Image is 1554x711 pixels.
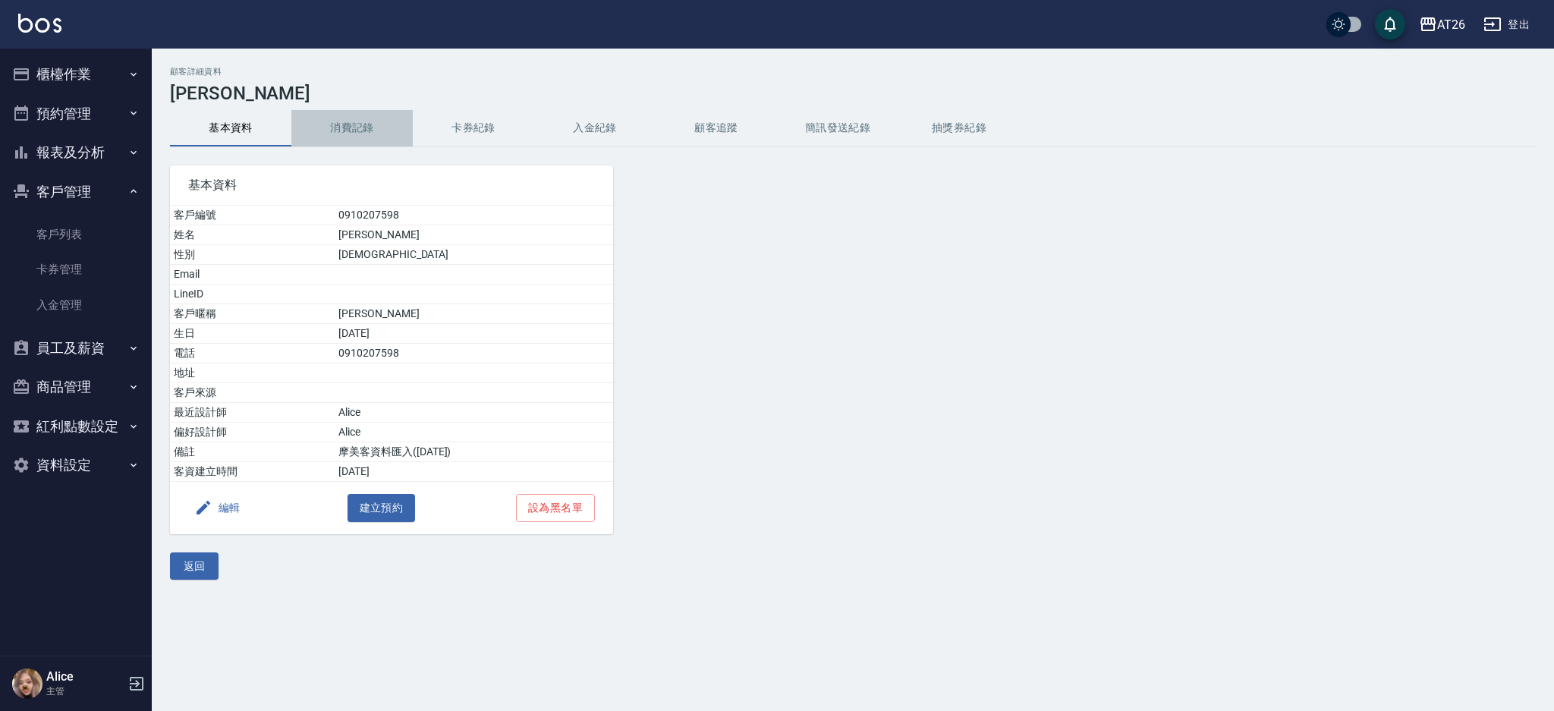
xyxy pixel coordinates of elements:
td: 姓名 [170,225,335,245]
button: 預約管理 [6,94,146,134]
td: 摩美客資料匯入([DATE]) [335,442,613,462]
button: 設為黑名單 [516,494,595,522]
div: AT26 [1437,15,1465,34]
h3: [PERSON_NAME] [170,83,1536,104]
button: 抽獎券紀錄 [898,110,1020,146]
td: 客資建立時間 [170,462,335,482]
td: LineID [170,285,335,304]
td: [DATE] [335,462,613,482]
button: 商品管理 [6,367,146,407]
button: 櫃檯作業 [6,55,146,94]
td: 偏好設計師 [170,423,335,442]
td: [PERSON_NAME] [335,304,613,324]
button: 卡券紀錄 [413,110,534,146]
button: 顧客追蹤 [656,110,777,146]
td: 客戶暱稱 [170,304,335,324]
td: 0910207598 [335,206,613,225]
td: [DATE] [335,324,613,344]
td: 地址 [170,363,335,383]
td: [PERSON_NAME] [335,225,613,245]
a: 入金管理 [6,288,146,322]
button: 紅利點數設定 [6,407,146,446]
button: 登出 [1477,11,1536,39]
td: 客戶來源 [170,383,335,403]
td: Alice [335,423,613,442]
td: 電話 [170,344,335,363]
img: Person [12,669,42,699]
td: 最近設計師 [170,403,335,423]
p: 主管 [46,684,124,698]
h5: Alice [46,669,124,684]
button: 消費記錄 [291,110,413,146]
button: 資料設定 [6,445,146,485]
td: 0910207598 [335,344,613,363]
button: 建立預約 [348,494,416,522]
img: Logo [18,14,61,33]
td: 客戶編號 [170,206,335,225]
button: 入金紀錄 [534,110,656,146]
td: 性別 [170,245,335,265]
button: 員工及薪資 [6,329,146,368]
button: 簡訊發送紀錄 [777,110,898,146]
button: AT26 [1413,9,1471,40]
span: 基本資料 [188,178,595,193]
button: 基本資料 [170,110,291,146]
h2: 顧客詳細資料 [170,67,1536,77]
button: save [1375,9,1405,39]
td: 備註 [170,442,335,462]
a: 卡券管理 [6,252,146,287]
button: 編輯 [188,494,247,522]
td: [DEMOGRAPHIC_DATA] [335,245,613,265]
button: 客戶管理 [6,172,146,212]
button: 返回 [170,552,219,580]
button: 報表及分析 [6,133,146,172]
a: 客戶列表 [6,217,146,252]
td: 生日 [170,324,335,344]
td: Email [170,265,335,285]
td: Alice [335,403,613,423]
